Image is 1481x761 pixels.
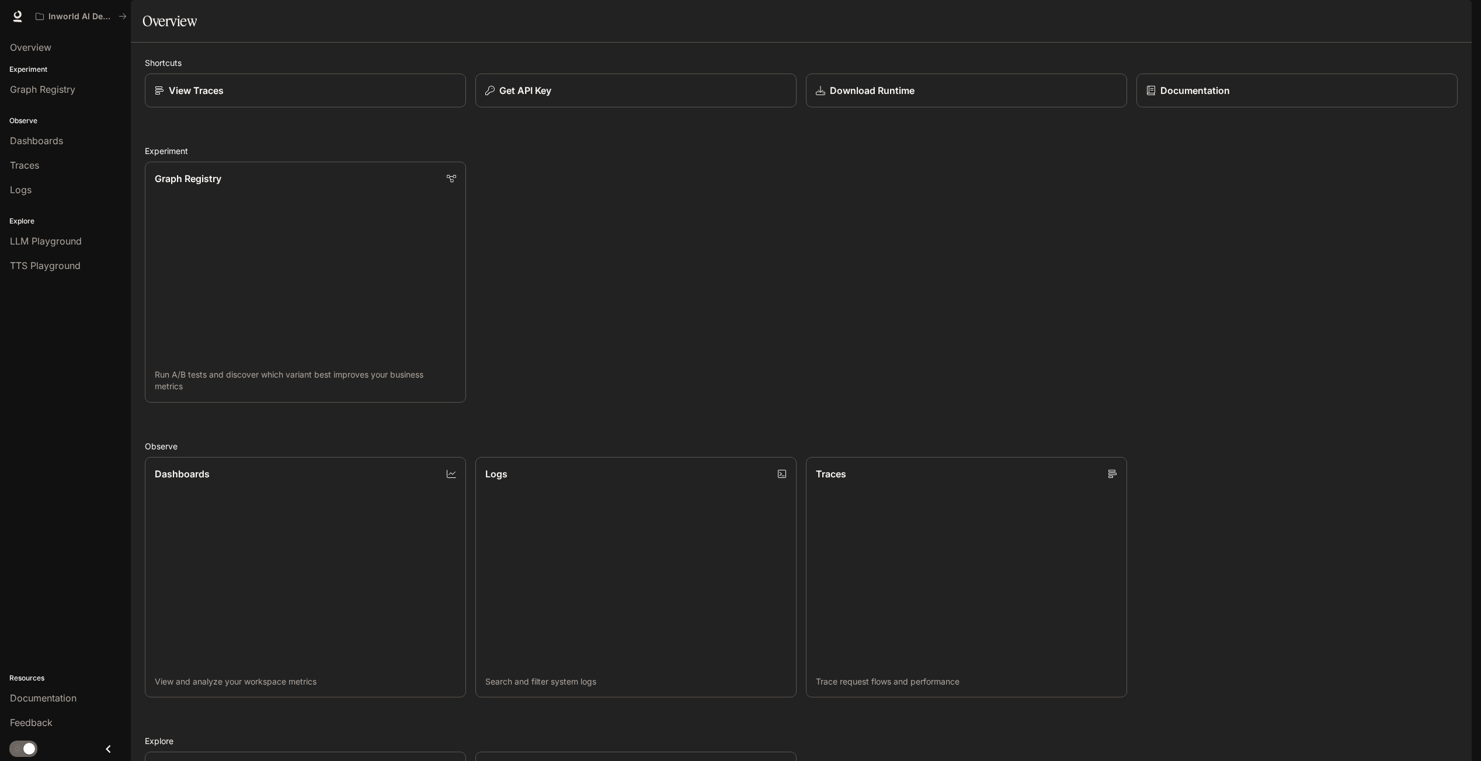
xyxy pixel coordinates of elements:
[475,457,797,698] a: LogsSearch and filter system logs
[142,9,197,33] h1: Overview
[145,162,466,403] a: Graph RegistryRun A/B tests and discover which variant best improves your business metrics
[830,83,915,97] p: Download Runtime
[169,83,224,97] p: View Traces
[155,172,221,186] p: Graph Registry
[155,676,456,687] p: View and analyze your workspace metrics
[485,467,507,481] p: Logs
[48,12,114,22] p: Inworld AI Demos
[816,467,846,481] p: Traces
[1136,74,1458,107] a: Documentation
[475,74,797,107] button: Get API Key
[806,74,1127,107] a: Download Runtime
[1160,83,1230,97] p: Documentation
[145,735,1458,747] h2: Explore
[485,676,787,687] p: Search and filter system logs
[145,74,466,107] a: View Traces
[499,83,551,97] p: Get API Key
[30,5,132,28] button: All workspaces
[145,457,466,698] a: DashboardsView and analyze your workspace metrics
[145,57,1458,69] h2: Shortcuts
[145,145,1458,157] h2: Experiment
[155,369,456,392] p: Run A/B tests and discover which variant best improves your business metrics
[816,676,1117,687] p: Trace request flows and performance
[145,440,1458,452] h2: Observe
[155,467,210,481] p: Dashboards
[806,457,1127,698] a: TracesTrace request flows and performance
